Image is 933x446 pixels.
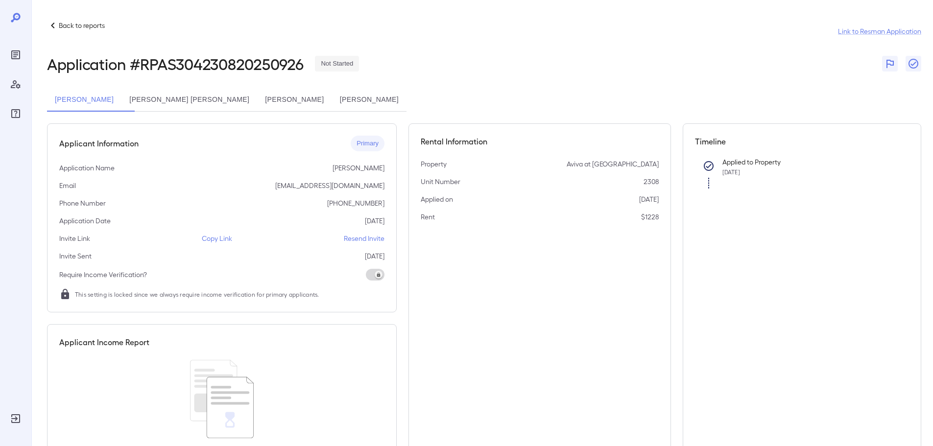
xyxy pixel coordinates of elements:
p: Copy Link [202,234,232,243]
button: Close Report [906,56,921,71]
button: [PERSON_NAME] [PERSON_NAME] [121,88,257,112]
p: [PHONE_NUMBER] [327,198,384,208]
p: Property [421,159,447,169]
h2: Application # RPAS304230820250926 [47,55,303,72]
p: [DATE] [365,251,384,261]
p: [DATE] [365,216,384,226]
span: This setting is locked since we always require income verification for primary applicants. [75,289,319,299]
button: Flag Report [882,56,898,71]
p: Back to reports [59,21,105,30]
p: [DATE] [639,194,659,204]
p: 2308 [644,177,659,187]
a: Link to Resman Application [838,26,921,36]
p: Application Name [59,163,115,173]
p: [EMAIL_ADDRESS][DOMAIN_NAME] [275,181,384,190]
div: Log Out [8,411,24,426]
p: Email [59,181,76,190]
h5: Timeline [695,136,909,147]
div: FAQ [8,106,24,121]
p: Aviva at [GEOGRAPHIC_DATA] [567,159,659,169]
p: Applied to Property [722,157,894,167]
h5: Applicant Income Report [59,336,149,348]
p: Invite Sent [59,251,92,261]
button: [PERSON_NAME] [257,88,332,112]
span: [DATE] [722,168,740,175]
p: Resend Invite [344,234,384,243]
div: Reports [8,47,24,63]
button: [PERSON_NAME] [47,88,121,112]
div: Manage Users [8,76,24,92]
p: Application Date [59,216,111,226]
p: Applied on [421,194,453,204]
p: Phone Number [59,198,106,208]
button: [PERSON_NAME] [332,88,407,112]
p: Require Income Verification? [59,270,147,280]
p: [PERSON_NAME] [333,163,384,173]
span: Not Started [315,59,359,69]
p: Rent [421,212,435,222]
span: Primary [351,139,384,148]
p: $1228 [641,212,659,222]
p: Unit Number [421,177,460,187]
h5: Applicant Information [59,138,139,149]
p: Invite Link [59,234,90,243]
h5: Rental Information [421,136,659,147]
